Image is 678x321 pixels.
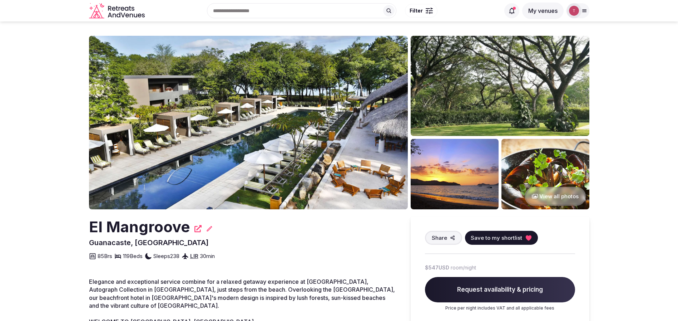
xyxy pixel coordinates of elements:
[89,217,190,238] h2: El Mangroove
[410,7,423,14] span: Filter
[89,278,395,309] span: Elegance and exceptional service combine for a relaxed getaway experience at [GEOGRAPHIC_DATA], A...
[425,277,575,303] span: Request availability & pricing
[123,252,143,260] span: 119 Beds
[153,252,179,260] span: Sleeps 238
[98,252,112,260] span: 85 Brs
[471,234,522,242] span: Save to my shortlist
[425,305,575,311] p: Price per night includes VAT and all applicable fees
[432,234,447,242] span: Share
[451,264,476,271] span: room/night
[89,36,408,209] img: Venue cover photo
[190,253,198,259] a: LIR
[405,4,437,18] button: Filter
[465,231,538,245] button: Save to my shortlist
[89,3,146,19] svg: Retreats and Venues company logo
[89,3,146,19] a: Visit the homepage
[501,139,589,209] img: Venue gallery photo
[89,238,209,247] span: Guanacaste, [GEOGRAPHIC_DATA]
[425,231,462,245] button: Share
[522,3,564,19] button: My venues
[200,252,215,260] span: 30 min
[411,139,499,209] img: Venue gallery photo
[525,187,586,206] button: View all photos
[425,264,449,271] span: $547 USD
[569,6,579,16] img: Thiago Martins
[522,7,564,14] a: My venues
[411,36,589,136] img: Venue gallery photo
